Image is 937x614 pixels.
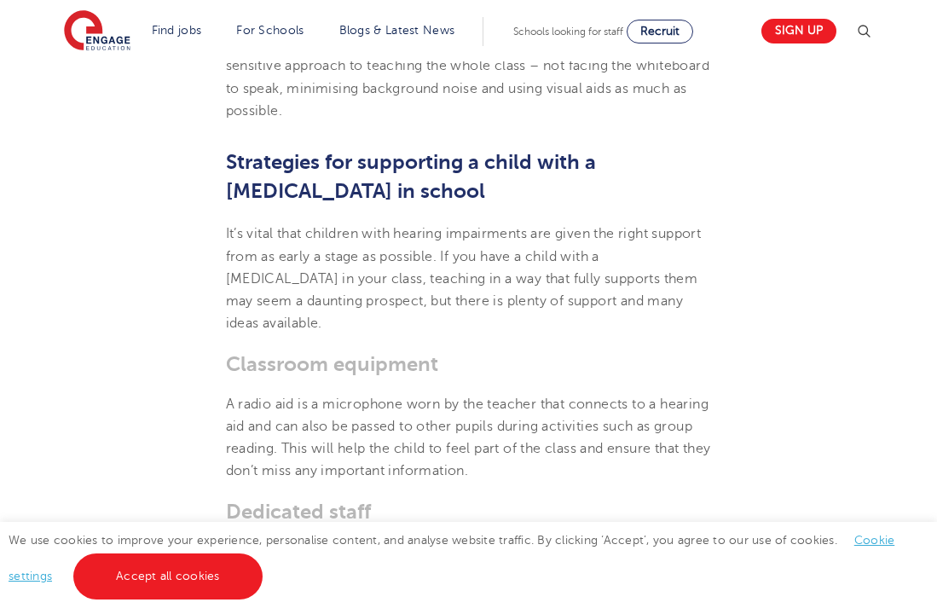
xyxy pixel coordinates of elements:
[73,553,263,600] a: Accept all cookies
[152,24,202,37] a: Find jobs
[761,19,836,43] a: Sign up
[226,352,438,376] span: Classroom equipment
[339,24,455,37] a: Blogs & Latest News
[9,534,894,582] span: We use cookies to improve your experience, personalise content, and analyse website traffic. By c...
[513,26,623,38] span: Schools looking for staff
[226,226,702,331] span: It’s vital that children with hearing impairments are given the right support from as early a sta...
[226,500,371,524] span: Dedicated staff
[640,25,680,38] span: Recruit
[226,397,711,479] span: A radio aid is a microphone worn by the teacher that connects to a hearing aid and can also be pa...
[236,24,304,37] a: For Schools
[226,150,596,203] span: Strategies for supporting a child with a [MEDICAL_DATA] in school
[64,10,130,53] img: Engage Education
[627,20,693,43] a: Recruit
